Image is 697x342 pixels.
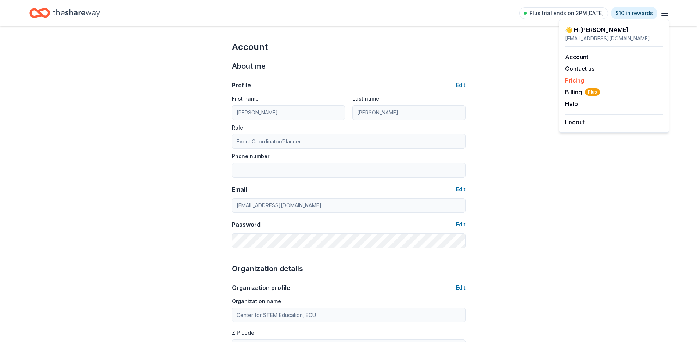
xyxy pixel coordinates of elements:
div: Organization details [232,263,466,274]
button: Edit [456,220,466,229]
span: Plus [585,88,600,96]
div: Profile [232,81,251,90]
button: Edit [456,283,466,292]
button: Contact us [565,64,594,73]
label: Organization name [232,298,281,305]
div: About me [232,60,466,72]
div: [EMAIL_ADDRESS][DOMAIN_NAME] [565,34,663,43]
div: Password [232,220,261,229]
button: Logout [565,118,585,127]
button: BillingPlus [565,88,600,97]
div: Organization profile [232,283,290,292]
button: Edit [456,81,466,90]
label: First name [232,95,259,102]
span: Plus trial ends on 2PM[DATE] [529,9,604,18]
span: Billing [565,88,600,97]
div: Account [232,41,466,53]
a: Pricing [565,77,584,84]
a: Home [29,4,100,22]
div: Email [232,185,247,194]
a: Account [565,53,588,61]
a: Plus trial ends on 2PM[DATE] [519,7,608,19]
div: 👋 Hi [PERSON_NAME] [565,25,663,34]
label: Phone number [232,153,269,160]
button: Edit [456,185,466,194]
label: Last name [352,95,379,102]
label: ZIP code [232,329,254,336]
button: Help [565,99,578,108]
label: Role [232,124,243,131]
a: $10 in rewards [611,7,657,20]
